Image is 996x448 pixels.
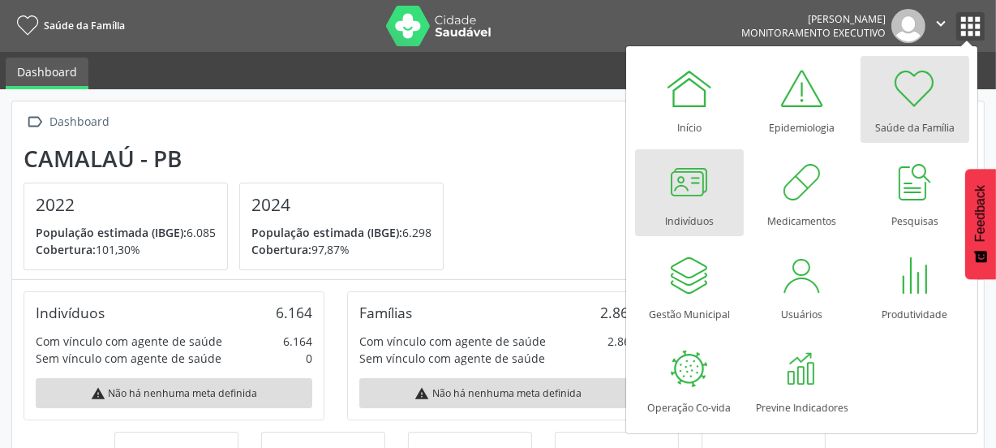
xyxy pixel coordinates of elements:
[607,333,637,350] div: 2.866
[891,9,925,43] img: img
[251,225,402,240] span: População estimada (IBGE):
[973,185,988,242] span: Feedback
[36,378,312,408] div: Não há nenhuma meta definida
[6,58,88,89] a: Dashboard
[359,378,636,408] div: Não há nenhuma meta definida
[925,9,956,43] button: 
[861,56,969,143] a: Saúde da Família
[283,333,312,350] div: 6.164
[748,149,856,236] a: Medicamentos
[932,15,950,32] i: 
[11,12,125,39] a: Saúde da Família
[251,241,431,258] p: 97,87%
[36,241,216,258] p: 101,30%
[251,242,311,257] span: Cobertura:
[24,110,113,134] a:  Dashboard
[748,56,856,143] a: Epidemiologia
[956,12,985,41] button: apps
[24,145,455,172] div: Camalaú - PB
[414,386,429,401] i: warning
[36,350,221,367] div: Sem vínculo com agente de saúde
[635,149,744,236] a: Indivíduos
[36,225,187,240] span: População estimada (IBGE):
[44,19,125,32] span: Saúde da Família
[965,169,996,279] button: Feedback - Mostrar pesquisa
[741,26,886,40] span: Monitoramento Executivo
[251,195,431,215] h4: 2024
[36,242,96,257] span: Cobertura:
[741,12,886,26] div: [PERSON_NAME]
[24,110,47,134] i: 
[635,243,744,330] a: Gestão Municipal
[251,224,431,241] p: 6.298
[276,304,312,321] div: 6.164
[635,56,744,143] a: Início
[635,336,744,423] a: Operação Co-vida
[306,350,312,367] div: 0
[600,304,637,321] div: 2.866
[861,149,969,236] a: Pesquisas
[359,333,546,350] div: Com vínculo com agente de saúde
[861,243,969,330] a: Produtividade
[47,110,113,134] div: Dashboard
[36,333,222,350] div: Com vínculo com agente de saúde
[748,243,856,330] a: Usuários
[359,350,545,367] div: Sem vínculo com agente de saúde
[359,304,412,321] div: Famílias
[36,224,216,241] p: 6.085
[748,336,856,423] a: Previne Indicadores
[36,195,216,215] h4: 2022
[91,386,105,401] i: warning
[36,304,105,321] div: Indivíduos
